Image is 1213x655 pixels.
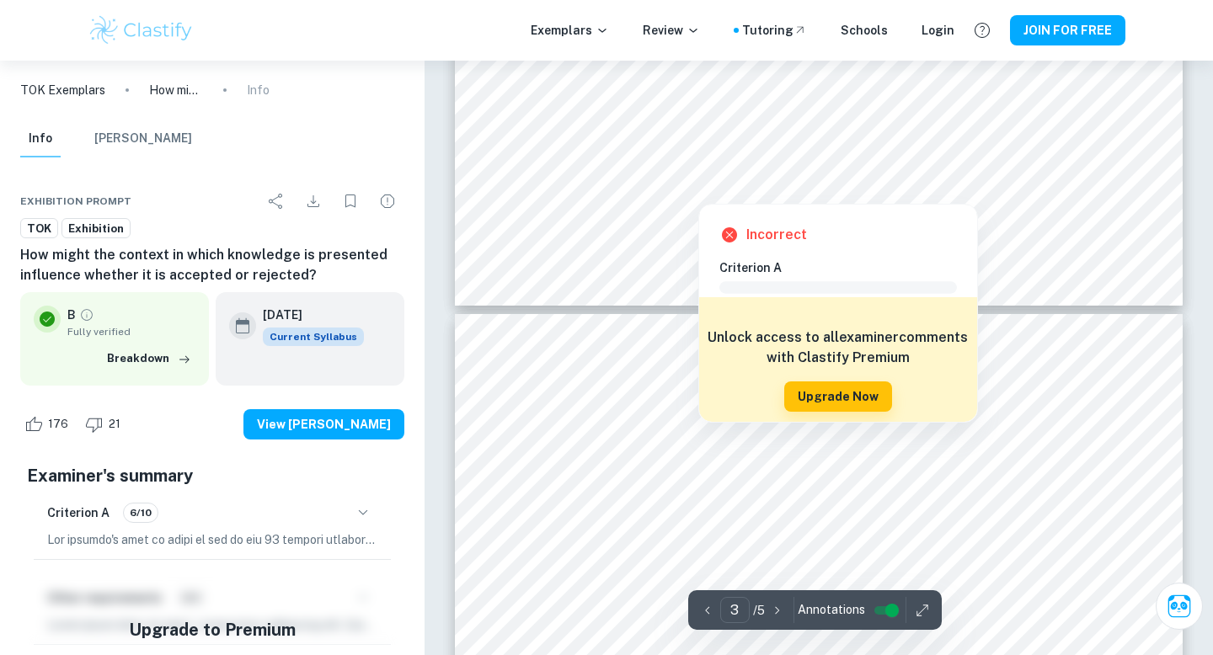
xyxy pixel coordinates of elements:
button: Ask Clai [1156,583,1203,630]
div: Download [297,184,330,218]
span: Current Syllabus [263,327,364,346]
div: This exemplar is based on the current syllabus. Feel free to refer to it for inspiration/ideas wh... [263,327,364,346]
p: Review [643,21,700,40]
a: Tutoring [742,21,807,40]
div: Like [20,411,77,438]
span: 6/10 [124,505,158,520]
button: Breakdown [103,346,195,371]
h5: Examiner's summary [27,463,398,488]
a: TOK [20,218,58,239]
span: Annotations [798,601,865,619]
img: Clastify logo [88,13,195,47]
button: Help and Feedback [968,16,997,45]
button: Info [20,120,61,157]
a: Schools [841,21,888,40]
span: Fully verified [67,324,195,339]
a: TOK Exemplars [20,81,105,99]
a: Exhibition [61,218,131,239]
h6: Unlock access to all examiner comments with Clastify Premium [708,327,969,368]
h6: Criterion A [719,258,970,277]
h6: Incorrect [746,225,807,245]
div: Dislike [81,411,130,438]
div: Report issue [371,184,404,218]
h6: Criterion A [47,503,110,522]
span: 21 [99,416,130,433]
p: Lor ipsumdo's amet co adipi el sed do eiu 93 tempori utlabore et dol MAG ali eni adminimveni quis... [47,530,377,549]
p: Exemplars [531,21,609,40]
span: 176 [39,416,77,433]
div: Bookmark [334,184,367,218]
a: Grade fully verified [79,307,94,322]
p: B [67,306,76,324]
button: JOIN FOR FREE [1010,15,1125,45]
h5: Upgrade to Premium [129,617,296,642]
span: Exhibition Prompt [20,194,131,209]
p: Info [247,81,270,99]
p: How might the context in which knowledge is presented influence whether it is accepted or rejected? [149,81,203,99]
button: Upgrade Now [784,381,892,412]
a: Login [922,21,954,40]
h6: [DATE] [263,306,350,324]
h6: How might the context in which knowledge is presented influence whether it is accepted or rejected? [20,245,404,285]
button: [PERSON_NAME] [94,120,192,157]
span: Exhibition [62,221,130,237]
button: View [PERSON_NAME] [243,409,404,439]
div: Share [259,184,293,218]
p: / 5 [753,601,765,620]
span: TOK [21,221,57,237]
